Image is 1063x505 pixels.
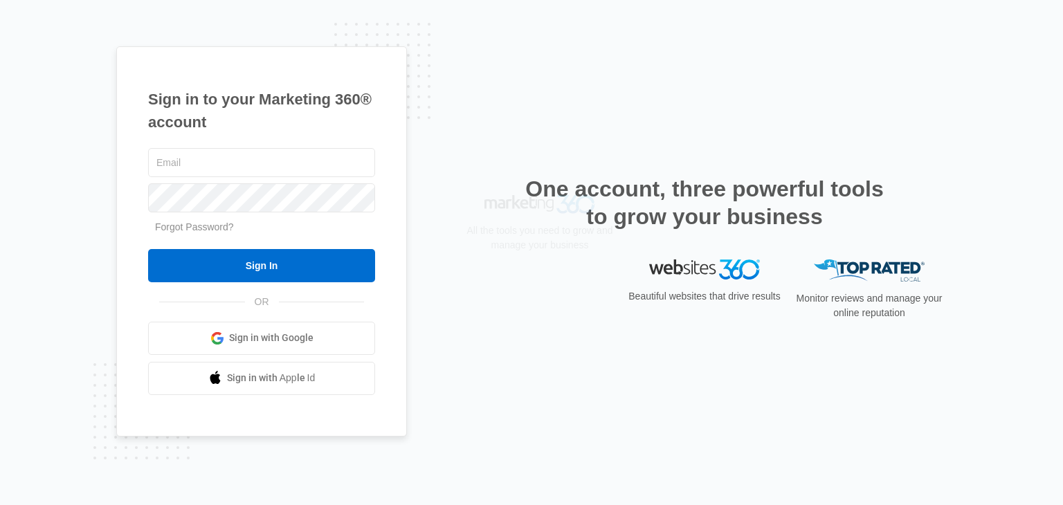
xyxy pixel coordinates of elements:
[148,88,375,134] h1: Sign in to your Marketing 360® account
[148,322,375,355] a: Sign in with Google
[484,259,595,279] img: Marketing 360
[229,331,314,345] span: Sign in with Google
[814,259,925,282] img: Top Rated Local
[462,288,617,317] p: All the tools you need to grow and manage your business
[148,148,375,177] input: Email
[227,371,316,385] span: Sign in with Apple Id
[792,291,947,320] p: Monitor reviews and manage your online reputation
[521,175,888,230] h2: One account, three powerful tools to grow your business
[627,289,782,304] p: Beautiful websites that drive results
[148,249,375,282] input: Sign In
[155,221,234,232] a: Forgot Password?
[148,362,375,395] a: Sign in with Apple Id
[245,295,279,309] span: OR
[649,259,760,279] img: Websites 360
